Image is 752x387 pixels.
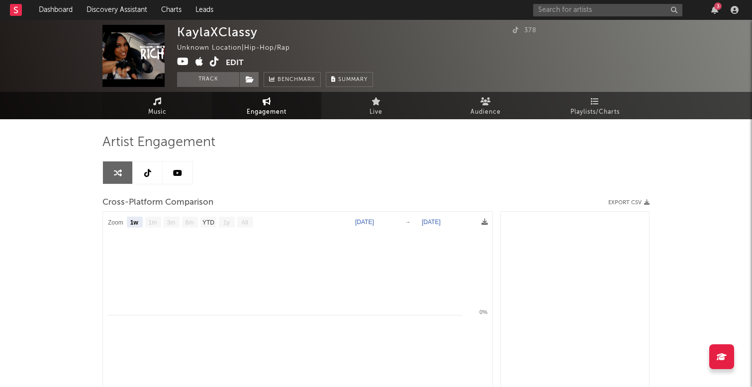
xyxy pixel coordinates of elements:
a: Live [321,92,431,119]
text: 3m [167,219,176,226]
div: KaylaXClassy [177,25,258,39]
button: 3 [711,6,718,14]
span: Artist Engagement [102,137,215,149]
span: Cross-Platform Comparison [102,197,213,209]
a: Engagement [212,92,321,119]
span: 378 [513,27,537,34]
text: YTD [202,219,214,226]
text: Zoom [108,219,123,226]
button: Summary [326,72,373,87]
text: All [241,219,248,226]
span: Summary [338,77,368,82]
span: Benchmark [278,74,315,86]
span: Music [148,106,167,118]
div: Unknown Location | Hip-Hop/Rap [177,42,301,54]
text: → [405,219,411,226]
input: Search for artists [533,4,682,16]
button: Edit [226,57,244,69]
a: Benchmark [264,72,321,87]
text: [DATE] [422,219,441,226]
a: Music [102,92,212,119]
text: 0% [479,309,487,315]
a: Playlists/Charts [540,92,650,119]
text: [DATE] [355,219,374,226]
button: Track [177,72,239,87]
span: Live [370,106,382,118]
button: Export CSV [608,200,650,206]
a: Audience [431,92,540,119]
span: Audience [470,106,501,118]
div: 3 [714,2,722,10]
span: Engagement [247,106,286,118]
text: 6m [186,219,194,226]
text: 1w [130,219,139,226]
text: 1y [223,219,230,226]
span: Playlists/Charts [570,106,620,118]
text: 1m [149,219,157,226]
